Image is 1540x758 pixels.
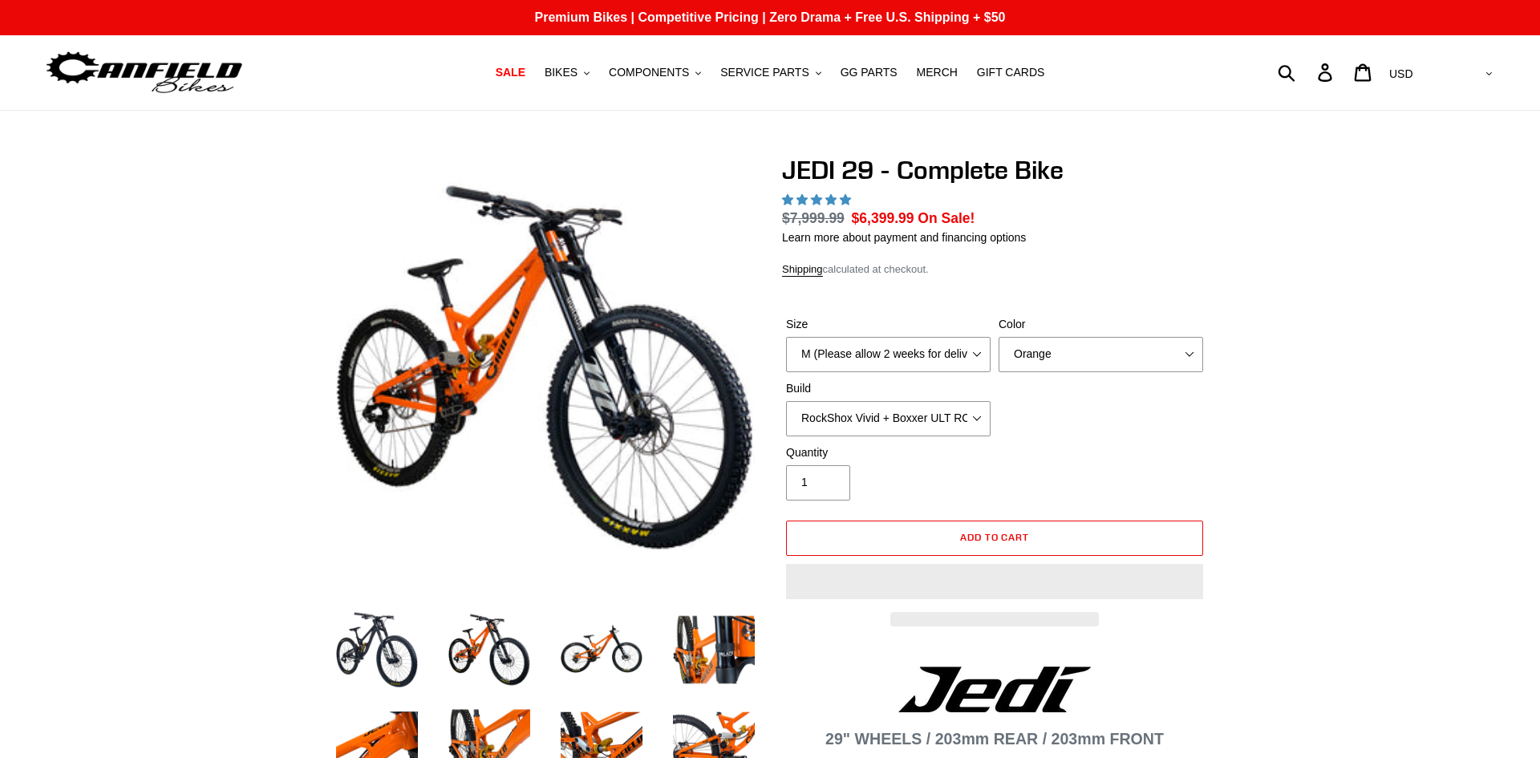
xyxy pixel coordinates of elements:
[898,667,1091,712] img: Jedi Logo
[782,261,1207,278] div: calculated at checkout.
[445,606,533,694] img: Load image into Gallery viewer, JEDI 29 - Complete Bike
[786,380,991,397] label: Build
[545,66,577,79] span: BIKES
[825,730,1164,748] strong: 29" WHEELS / 203mm REAR / 203mm FRONT
[786,444,991,461] label: Quantity
[44,47,245,98] img: Canfield Bikes
[782,210,845,226] s: $7,999.99
[909,62,966,83] a: MERCH
[969,62,1053,83] a: GIFT CARDS
[712,62,829,83] button: SERVICE PARTS
[670,606,758,694] img: Load image into Gallery viewer, JEDI 29 - Complete Bike
[833,62,906,83] a: GG PARTS
[720,66,808,79] span: SERVICE PARTS
[918,208,975,229] span: On Sale!
[782,193,854,206] span: 5.00 stars
[841,66,898,79] span: GG PARTS
[852,210,914,226] span: $6,399.99
[496,66,525,79] span: SALE
[782,155,1207,185] h1: JEDI 29 - Complete Bike
[336,158,755,577] img: JEDI 29 - Complete Bike
[977,66,1045,79] span: GIFT CARDS
[960,531,1030,543] span: Add to cart
[609,66,689,79] span: COMPONENTS
[782,231,1026,244] a: Learn more about payment and financing options
[999,316,1203,333] label: Color
[557,606,646,694] img: Load image into Gallery viewer, JEDI 29 - Complete Bike
[537,62,598,83] button: BIKES
[601,62,709,83] button: COMPONENTS
[786,521,1203,556] button: Add to cart
[782,263,823,277] a: Shipping
[786,316,991,333] label: Size
[917,66,958,79] span: MERCH
[1287,55,1327,90] input: Search
[333,606,421,694] img: Load image into Gallery viewer, JEDI 29 - Complete Bike
[488,62,533,83] a: SALE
